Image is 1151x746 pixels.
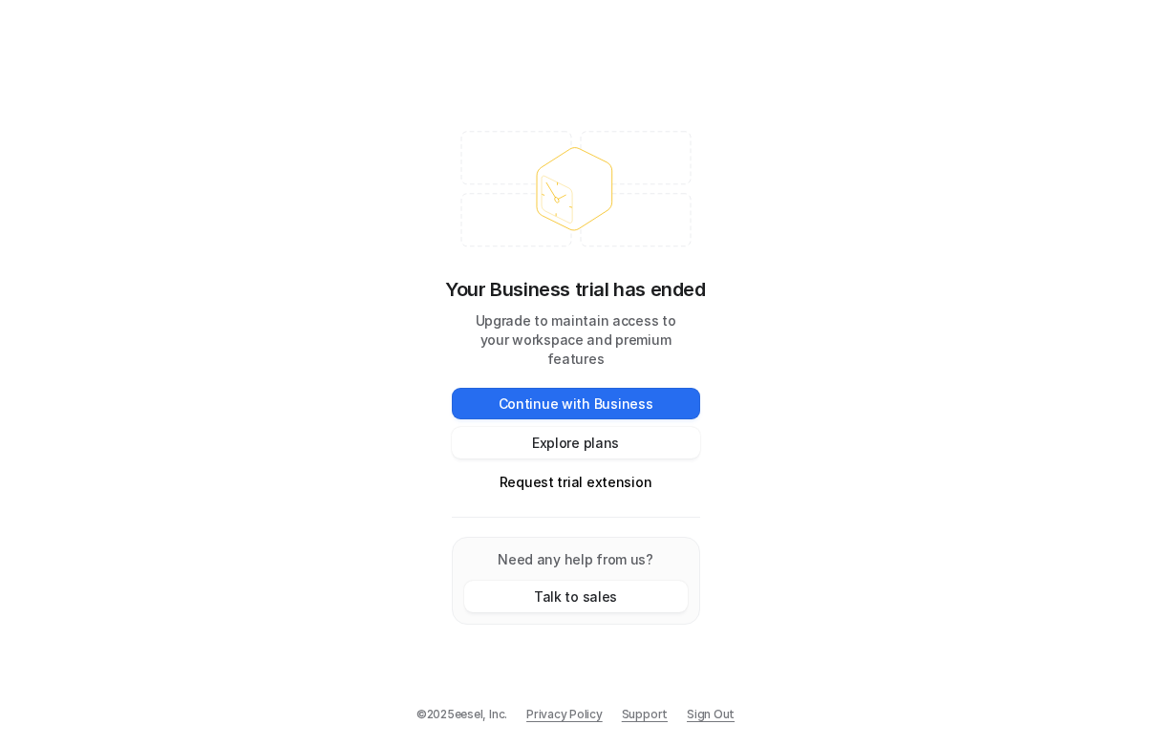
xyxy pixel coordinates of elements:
[464,549,688,569] p: Need any help from us?
[622,706,668,723] span: Support
[452,388,700,419] button: Continue with Business
[445,275,705,304] p: Your Business trial has ended
[452,427,700,458] button: Explore plans
[416,706,507,723] p: © 2025 eesel, Inc.
[464,581,688,612] button: Talk to sales
[687,706,735,723] a: Sign Out
[452,466,700,498] button: Request trial extension
[452,311,700,369] p: Upgrade to maintain access to your workspace and premium features
[526,706,603,723] a: Privacy Policy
